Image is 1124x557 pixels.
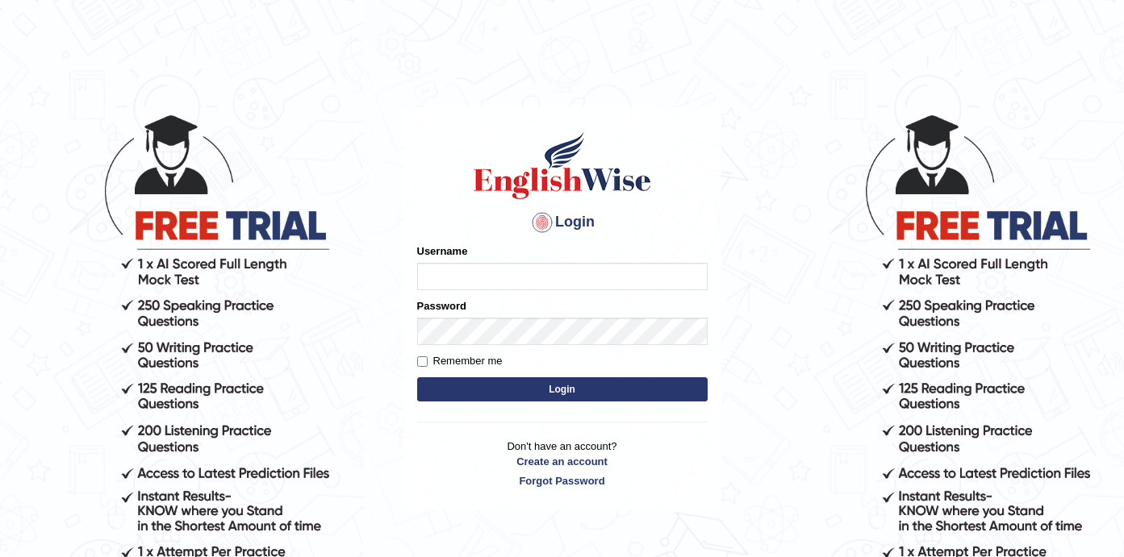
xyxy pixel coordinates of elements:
[417,473,708,488] a: Forgot Password
[417,210,708,235] h4: Login
[417,356,428,367] input: Remember me
[470,129,654,202] img: Logo of English Wise sign in for intelligent practice with AI
[417,377,708,401] button: Login
[417,439,708,488] p: Don't have an account?
[417,298,466,314] label: Password
[417,454,708,469] a: Create an account
[417,243,468,259] label: Username
[417,353,503,369] label: Remember me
